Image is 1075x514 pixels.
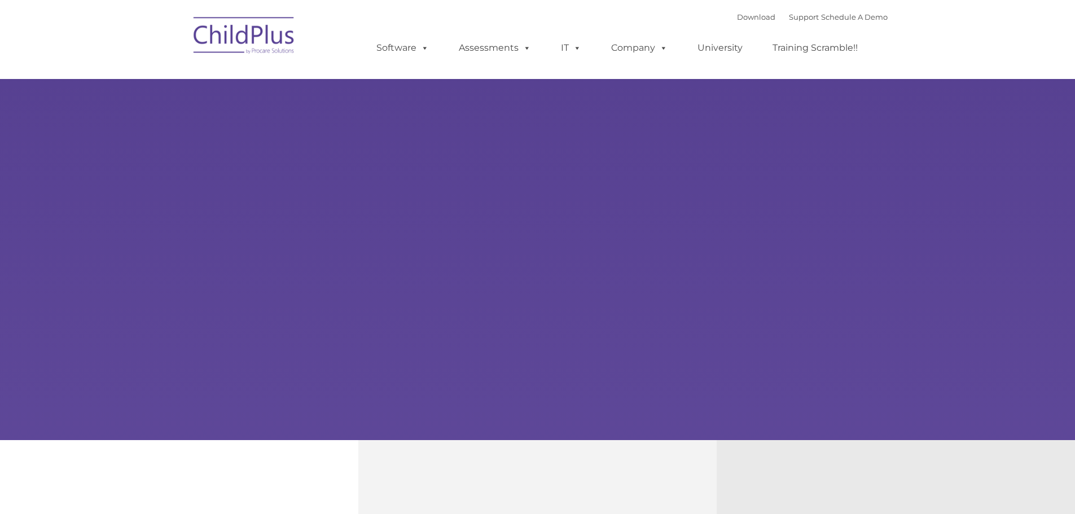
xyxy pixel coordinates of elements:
[600,37,679,59] a: Company
[761,37,869,59] a: Training Scramble!!
[686,37,754,59] a: University
[550,37,593,59] a: IT
[447,37,542,59] a: Assessments
[789,12,819,21] a: Support
[737,12,775,21] a: Download
[821,12,888,21] a: Schedule A Demo
[188,9,301,65] img: ChildPlus by Procare Solutions
[365,37,440,59] a: Software
[737,12,888,21] font: |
